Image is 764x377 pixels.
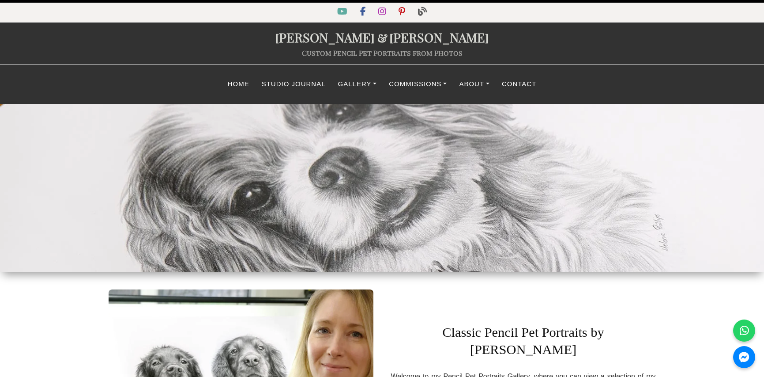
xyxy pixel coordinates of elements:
span: & [375,29,389,46]
a: About [453,76,496,93]
a: YouTube [332,8,354,16]
a: Messenger [733,346,755,368]
a: Studio Journal [256,76,332,93]
h1: Classic Pencil Pet Portraits by [PERSON_NAME] [391,311,656,364]
a: [PERSON_NAME]&[PERSON_NAME] [275,29,489,46]
a: Pinterest [393,8,412,16]
a: Blog [413,8,432,16]
a: Home [222,76,256,93]
a: Commissions [383,76,453,93]
a: Contact [496,76,542,93]
a: Facebook [355,8,373,16]
a: Gallery [332,76,383,93]
a: Custom Pencil Pet Portraits from Photos [302,48,463,57]
a: Instagram [373,8,393,16]
a: WhatsApp [733,320,755,342]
